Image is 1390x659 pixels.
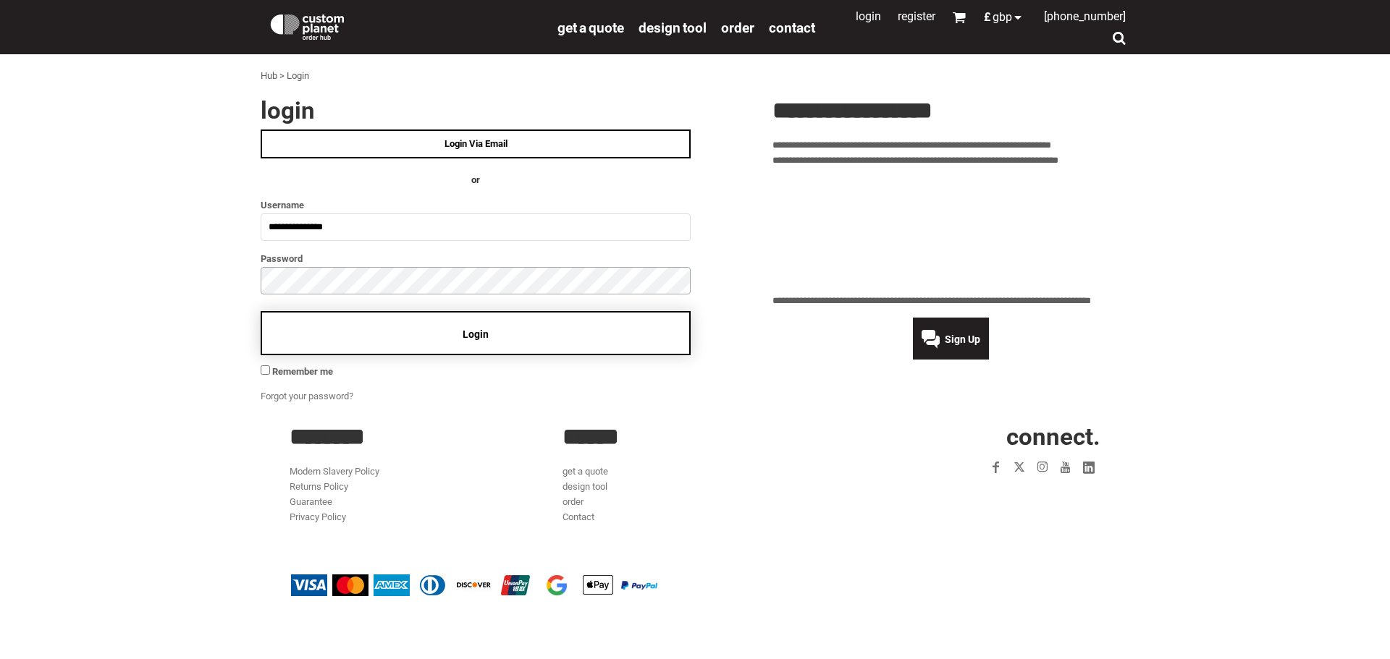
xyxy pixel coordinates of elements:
[261,173,691,188] h4: OR
[836,425,1100,448] h2: CONNECT.
[261,98,691,122] h2: Login
[945,333,980,345] span: Sign Up
[984,12,993,23] span: £
[721,19,754,35] a: order
[291,574,327,596] img: Visa
[463,328,489,340] span: Login
[261,70,277,81] a: Hub
[1044,9,1126,23] span: [PHONE_NUMBER]
[557,19,624,35] a: get a quote
[563,466,608,477] a: get a quote
[268,11,347,40] img: Custom Planet
[261,365,270,375] input: Remember me
[290,466,379,477] a: Modern Slavery Policy
[993,12,1012,23] span: GBP
[261,4,550,47] a: Custom Planet
[639,20,707,36] span: design tool
[901,488,1100,505] iframe: Customer reviews powered by Trustpilot
[898,9,935,23] a: Register
[563,496,584,507] a: order
[580,574,616,596] img: Apple Pay
[557,20,624,36] span: get a quote
[456,574,492,596] img: Discover
[563,511,594,522] a: Contact
[639,19,707,35] a: design tool
[261,197,691,213] label: Username
[332,574,368,596] img: Mastercard
[374,574,410,596] img: American Express
[497,574,534,596] img: China UnionPay
[856,9,881,23] a: Login
[279,69,285,84] div: >
[769,19,815,35] a: Contact
[563,481,607,492] a: design tool
[261,250,691,267] label: Password
[445,138,507,149] span: Login Via Email
[290,511,346,522] a: Privacy Policy
[290,481,348,492] a: Returns Policy
[261,129,691,158] a: Login Via Email
[769,20,815,36] span: Contact
[287,69,309,84] div: Login
[621,581,657,590] img: PayPal
[261,391,353,401] a: Forgot your password?
[272,366,333,377] span: Remember me
[721,20,754,36] span: order
[290,496,332,507] a: Guarantee
[772,177,1129,285] iframe: Customer reviews powered by Trustpilot
[415,574,451,596] img: Diners Club
[539,574,575,596] img: Google Pay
